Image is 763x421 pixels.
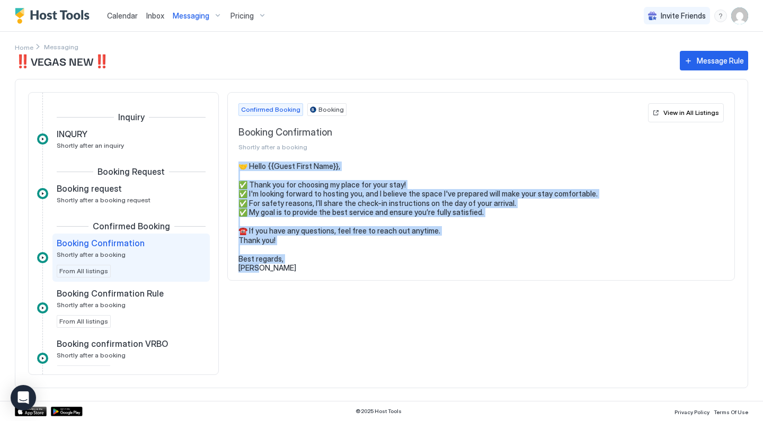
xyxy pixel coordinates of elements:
[15,407,47,416] a: App Store
[356,408,402,415] span: © 2025 Host Tools
[697,55,744,66] div: Message Rule
[663,108,719,118] div: View in All Listings
[15,41,33,52] div: Breadcrumb
[241,105,300,114] span: Confirmed Booking
[238,127,644,139] span: Booking Confirmation
[107,11,138,20] span: Calendar
[57,196,150,204] span: Shortly after a booking request
[173,11,209,21] span: Messaging
[118,112,145,122] span: Inquiry
[146,11,164,20] span: Inbox
[714,409,748,415] span: Terms Of Use
[15,8,94,24] a: Host Tools Logo
[44,43,78,51] span: Breadcrumb
[15,53,669,69] span: ‼️VEGAS NEW‼️
[731,7,748,24] div: User profile
[318,105,344,114] span: Booking
[238,143,644,151] span: Shortly after a booking
[661,11,706,21] span: Invite Friends
[15,41,33,52] a: Home
[714,406,748,417] a: Terms Of Use
[57,141,124,149] span: Shortly after an inquiry
[57,238,145,248] span: Booking Confirmation
[57,338,168,349] span: Booking confirmation VRBO
[57,183,122,194] span: Booking request
[680,51,748,70] button: Message Rule
[146,10,164,21] a: Inbox
[11,385,36,410] div: Open Intercom Messenger
[57,129,87,139] span: INQURY
[51,407,83,416] a: Google Play Store
[57,288,164,299] span: Booking Confirmation Rule
[57,301,126,309] span: Shortly after a booking
[675,409,709,415] span: Privacy Policy
[93,221,170,231] span: Confirmed Booking
[675,406,709,417] a: Privacy Policy
[238,162,724,273] pre: 🤝 Hello {{Guest First Name}}, ✅ Thank you for choosing my place for your stay! ✅ I'm looking forw...
[97,166,165,177] span: Booking Request
[107,10,138,21] a: Calendar
[714,10,727,22] div: menu
[57,351,126,359] span: Shortly after a booking
[57,250,126,258] span: Shortly after a booking
[59,317,108,326] span: From All listings
[15,43,33,51] span: Home
[648,103,724,122] button: View in All Listings
[230,11,254,21] span: Pricing
[59,266,108,276] span: From All listings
